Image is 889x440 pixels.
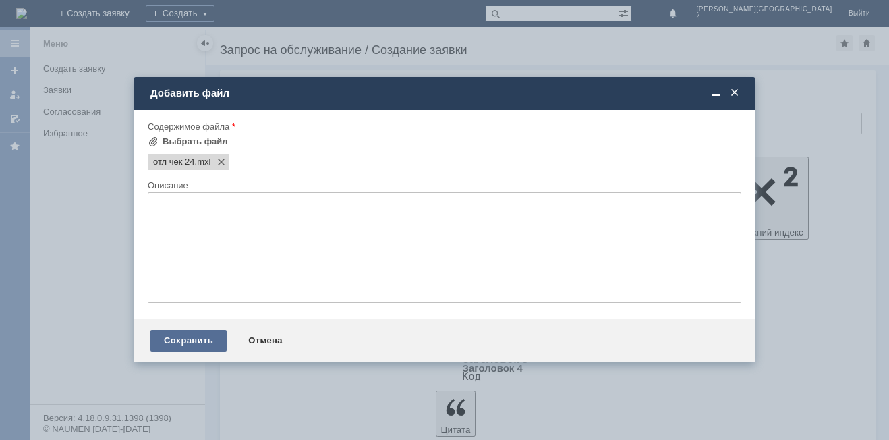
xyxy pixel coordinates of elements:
[728,87,741,99] span: Закрыть
[195,157,211,167] span: отл чек 24.mxl
[709,87,722,99] span: Свернуть (Ctrl + M)
[153,157,195,167] span: отл чек 24.mxl
[5,5,197,16] div: прошу отложить отложенный чек
[150,87,741,99] div: Добавить файл
[148,122,739,131] div: Содержимое файла
[148,181,739,190] div: Описание
[163,136,228,147] div: Выбрать файл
